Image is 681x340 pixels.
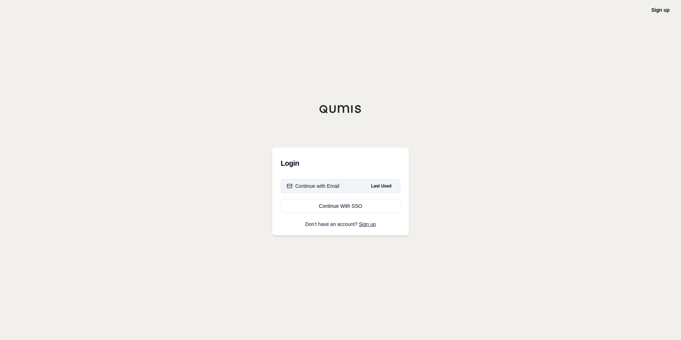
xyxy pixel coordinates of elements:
[319,105,362,113] img: Qumis
[359,221,376,227] a: Sign up
[281,222,400,227] p: Don't have an account?
[287,202,394,210] div: Continue With SSO
[281,199,400,213] a: Continue With SSO
[368,182,394,190] span: Last Used
[281,179,400,193] button: Continue with EmailLast Used
[287,182,339,190] div: Continue with Email
[651,7,670,13] a: Sign up
[281,156,400,170] h3: Login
